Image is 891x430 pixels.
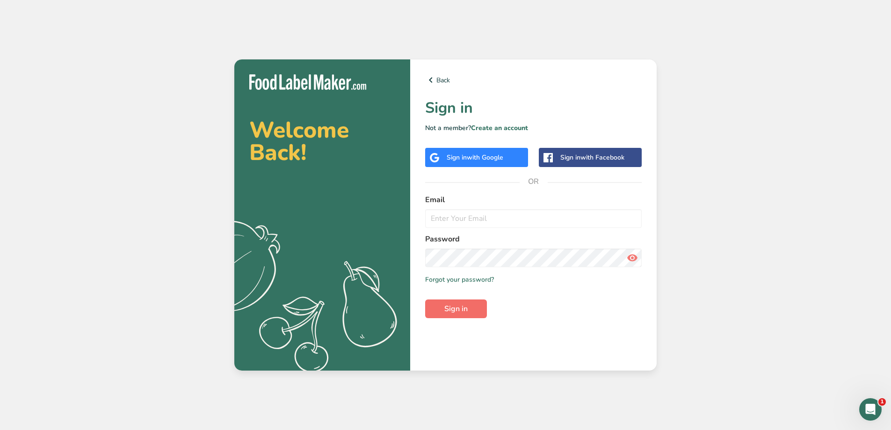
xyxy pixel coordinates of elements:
[425,97,642,119] h1: Sign in
[425,275,494,284] a: Forgot your password?
[859,398,882,421] iframe: Intercom live chat
[425,74,642,86] a: Back
[878,398,886,406] span: 1
[520,168,548,196] span: OR
[580,153,624,162] span: with Facebook
[425,123,642,133] p: Not a member?
[467,153,503,162] span: with Google
[471,124,528,132] a: Create an account
[425,194,642,205] label: Email
[425,233,642,245] label: Password
[249,119,395,164] h2: Welcome Back!
[444,303,468,314] span: Sign in
[447,153,503,162] div: Sign in
[425,299,487,318] button: Sign in
[425,209,642,228] input: Enter Your Email
[560,153,624,162] div: Sign in
[249,74,366,90] img: Food Label Maker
